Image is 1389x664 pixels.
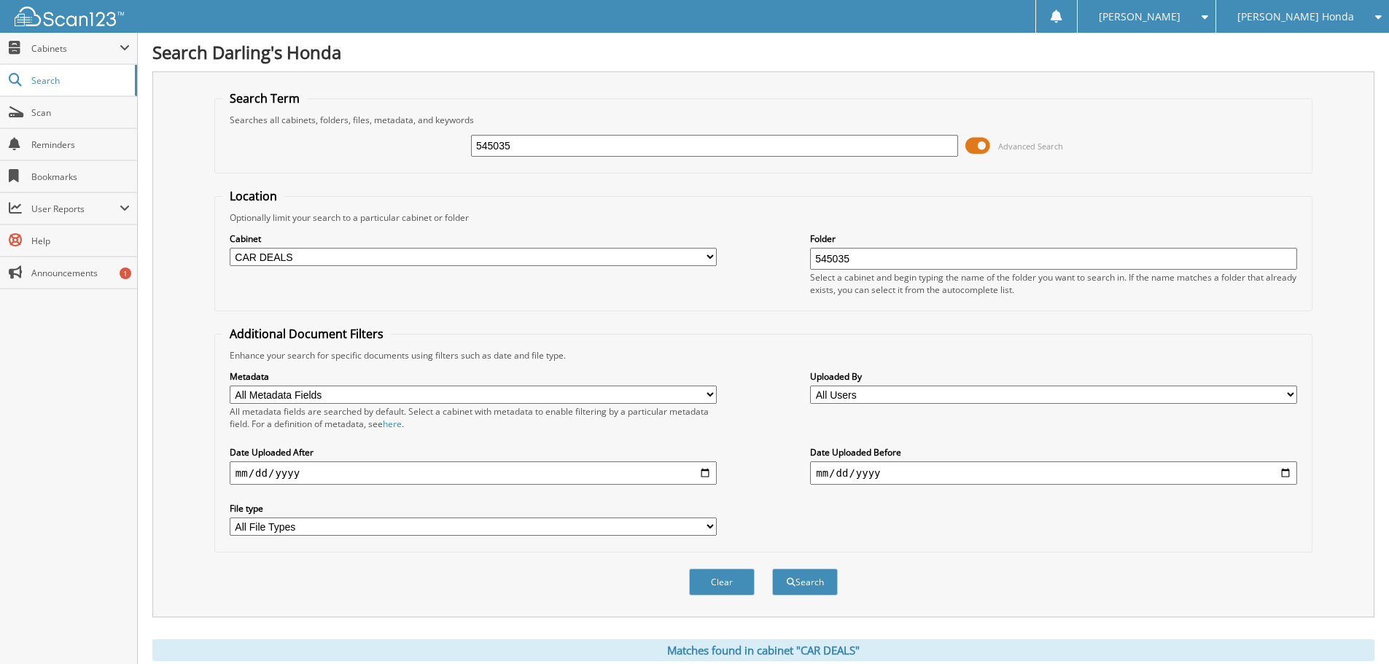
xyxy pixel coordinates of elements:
[810,370,1297,383] label: Uploaded By
[230,405,717,430] div: All metadata fields are searched by default. Select a cabinet with metadata to enable filtering b...
[810,271,1297,296] div: Select a cabinet and begin typing the name of the folder you want to search in. If the name match...
[998,141,1063,152] span: Advanced Search
[222,188,284,204] legend: Location
[31,138,130,151] span: Reminders
[31,235,130,247] span: Help
[31,267,130,279] span: Announcements
[810,461,1297,485] input: end
[230,370,717,383] label: Metadata
[1099,12,1180,21] span: [PERSON_NAME]
[31,42,120,55] span: Cabinets
[230,446,717,458] label: Date Uploaded After
[772,569,838,595] button: Search
[152,40,1374,64] h1: Search Darling's Honda
[230,502,717,515] label: File type
[31,203,120,215] span: User Reports
[230,461,717,485] input: start
[810,446,1297,458] label: Date Uploaded Before
[222,211,1304,224] div: Optionally limit your search to a particular cabinet or folder
[31,106,130,119] span: Scan
[152,639,1374,661] div: Matches found in cabinet "CAR DEALS"
[689,569,755,595] button: Clear
[1237,12,1354,21] span: [PERSON_NAME] Honda
[383,418,402,430] a: here
[120,267,131,279] div: 1
[222,114,1304,126] div: Searches all cabinets, folders, files, metadata, and keywords
[15,7,124,26] img: scan123-logo-white.svg
[31,74,128,87] span: Search
[222,326,391,342] legend: Additional Document Filters
[222,90,307,106] legend: Search Term
[31,171,130,183] span: Bookmarks
[230,233,717,245] label: Cabinet
[810,233,1297,245] label: Folder
[222,349,1304,362] div: Enhance your search for specific documents using filters such as date and file type.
